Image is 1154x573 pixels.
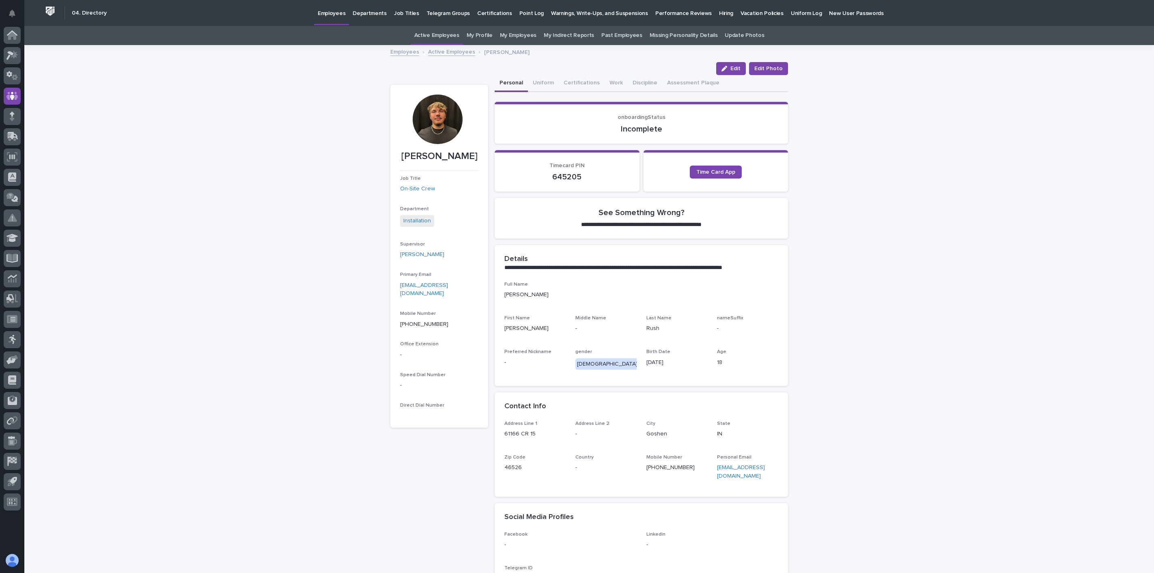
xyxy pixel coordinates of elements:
[403,217,431,225] a: Installation
[504,532,527,537] span: Facebook
[504,421,537,426] span: Address Line 1
[400,151,478,162] p: [PERSON_NAME]
[575,430,637,438] p: -
[605,75,628,92] button: Work
[500,26,536,45] a: My Employees
[400,250,444,259] a: [PERSON_NAME]
[504,566,533,571] span: Telegram ID
[717,316,743,321] span: nameSuffix
[504,324,566,333] p: [PERSON_NAME]
[575,324,637,333] p: -
[504,255,528,264] h2: Details
[400,321,448,327] a: [PHONE_NUMBER]
[646,532,665,537] span: LinkedIn
[549,163,585,168] span: Timecard PIN
[400,242,425,247] span: Supervisor
[575,421,609,426] span: Address Line 2
[504,282,528,287] span: Full Name
[504,402,546,411] h2: Contact Info
[646,430,708,438] p: Goshen
[504,358,566,367] p: -
[725,26,764,45] a: Update Photos
[716,62,746,75] button: Edit
[717,349,726,354] span: Age
[544,26,594,45] a: My Indirect Reports
[72,10,107,17] h2: 04. Directory
[690,166,742,179] a: Time Card App
[646,541,779,549] p: -
[717,455,751,460] span: Personal Email
[696,169,735,175] span: Time Card App
[717,421,730,426] span: State
[528,75,559,92] button: Uniform
[504,463,566,472] p: 46526
[400,272,431,277] span: Primary Email
[400,381,478,390] p: -
[717,358,778,367] p: 18
[400,373,446,377] span: Speed Dial Number
[575,455,594,460] span: Country
[599,208,685,218] h2: See Something Wrong?
[428,47,475,56] a: Active Employees
[559,75,605,92] button: Certifications
[646,421,655,426] span: City
[618,114,665,120] span: onboardingStatus
[646,455,682,460] span: Mobile Number
[504,172,630,182] p: 645205
[717,324,778,333] p: -
[43,4,58,19] img: Workspace Logo
[646,465,695,470] a: [PHONE_NUMBER]
[390,47,419,56] a: Employees
[4,552,21,569] button: users-avatar
[400,311,436,316] span: Mobile Number
[4,5,21,22] button: Notifications
[504,124,778,134] p: Incomplete
[10,10,21,23] div: Notifications
[400,342,439,347] span: Office Extension
[414,26,459,45] a: Active Employees
[575,316,606,321] span: Middle Name
[504,291,778,299] p: [PERSON_NAME]
[717,465,765,479] a: [EMAIL_ADDRESS][DOMAIN_NAME]
[646,316,672,321] span: Last Name
[504,316,530,321] span: First Name
[575,358,639,370] div: [DEMOGRAPHIC_DATA]
[400,282,448,297] a: [EMAIL_ADDRESS][DOMAIN_NAME]
[754,65,783,73] span: Edit Photo
[646,349,670,354] span: Birth Date
[484,47,530,56] p: [PERSON_NAME]
[495,75,528,92] button: Personal
[504,513,574,522] h2: Social Media Profiles
[601,26,642,45] a: Past Employees
[646,358,708,367] p: [DATE]
[467,26,493,45] a: My Profile
[400,403,444,408] span: Direct Dial Number
[575,463,637,472] p: -
[749,62,788,75] button: Edit Photo
[650,26,718,45] a: Missing Personality Details
[400,207,429,211] span: Department
[400,176,421,181] span: Job Title
[504,541,637,549] p: -
[730,66,741,71] span: Edit
[400,351,478,359] p: -
[504,430,566,438] p: 61166 CR 15
[646,324,708,333] p: Rush
[628,75,662,92] button: Discipline
[717,430,778,438] p: IN
[662,75,724,92] button: Assessment Plaque
[504,349,551,354] span: Preferred Nickname
[575,349,592,354] span: gender
[504,455,525,460] span: Zip Code
[400,185,435,193] a: On-Site Crew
